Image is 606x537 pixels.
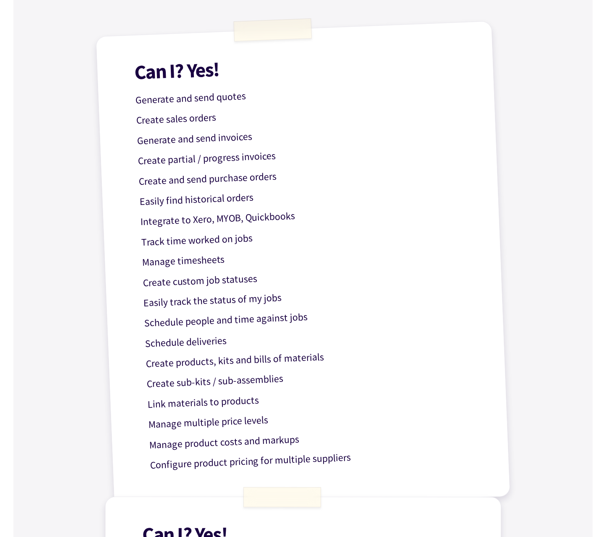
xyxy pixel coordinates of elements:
p: Track time worked on jobs [141,221,476,250]
p: Generate and send quotes [135,79,470,109]
p: Create custom job statuses [142,262,478,291]
p: Link materials to products [147,383,483,412]
p: Manage multiple price levels [148,404,483,433]
p: Create partial / progress invoices [138,140,473,169]
p: Configure product pricing for multiple suppliers [150,444,485,473]
iframe: Chat Widget [462,446,606,537]
p: Manage timesheets [142,241,477,271]
p: Easily find historical orders [139,181,475,210]
p: Generate and send invoices [137,120,472,149]
p: Schedule deliveries [145,322,480,352]
p: Manage product costs and markups [149,424,484,453]
h1: Can I? Yes! [134,49,470,82]
p: Easily track the status of my jobs [143,282,478,311]
p: Integrate to Xero, MYOB, Quickbooks [140,201,475,230]
p: Create sub-kits / sub-assemblies [146,363,482,392]
p: Schedule people and time against jobs [144,302,479,332]
p: Create sales orders [136,99,471,129]
p: Create and send purchase orders [138,160,474,189]
p: Create products, kits and bills of materials [146,343,481,372]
